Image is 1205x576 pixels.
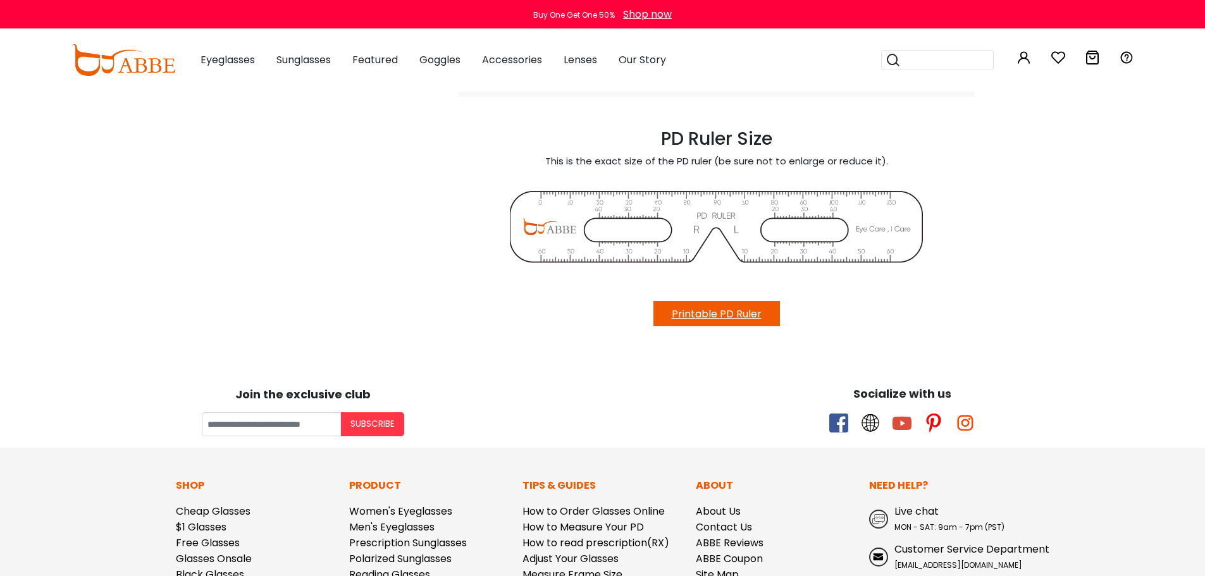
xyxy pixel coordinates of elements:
a: Polarized Sunglasses [349,551,452,566]
span: MON - SAT: 9am - 7pm (PST) [894,522,1004,532]
img: PD Ruler Size [510,191,922,263]
button: Printable PD Ruler [653,301,780,326]
p: Shop [176,478,337,493]
div: Join the exclusive club [9,383,596,403]
h3: PD Ruler Size [459,128,975,150]
a: About Us [696,504,741,518]
button: Subscribe [341,412,404,436]
a: Glasses Onsale [176,551,252,566]
span: Goggles [419,52,460,67]
span: Customer Service Department [894,542,1049,556]
span: youtube [893,414,911,432]
p: Need Help? [869,478,1030,493]
a: Free Glasses [176,536,240,550]
a: Prescription Sunglasses [349,536,467,550]
a: ABBE Coupon [696,551,763,566]
span: [EMAIL_ADDRESS][DOMAIN_NAME] [894,560,1022,570]
a: Printable PD Ruler [653,307,780,321]
div: Socialize with us [609,385,1196,402]
a: How to Order Glasses Online [522,504,665,518]
span: facebook [829,414,848,432]
a: Adjust Your Glasses [522,551,619,566]
p: About [696,478,856,493]
span: twitter [861,414,880,432]
a: How to Measure Your PD [522,520,644,534]
a: Contact Us [696,520,752,534]
p: This is the exact size of the PD ruler (be sure not to enlarge or reduce it). [459,154,975,168]
span: Featured [352,52,398,67]
img: abbeglasses.com [71,44,175,76]
span: Eyeglasses [201,52,255,67]
span: Accessories [482,52,542,67]
a: Women's Eyeglasses [349,504,452,518]
span: Our Story [619,52,666,67]
input: Your email [202,412,341,436]
a: Cheap Glasses [176,504,250,518]
a: Men's Eyeglasses [349,520,435,534]
span: Lenses [564,52,597,67]
a: How to read prescription(RX) [522,536,669,550]
span: Sunglasses [276,52,331,67]
a: Shop now [617,7,672,21]
span: instagram [956,414,975,432]
div: Buy One Get One 50% [533,9,615,21]
a: ABBE Reviews [696,536,763,550]
p: Tips & Guides [522,478,683,493]
a: $1 Glasses [176,520,226,534]
span: pinterest [924,414,943,432]
a: Live chat MON - SAT: 9am - 7pm (PST) [869,503,1030,535]
div: Shop now [623,6,672,22]
a: Customer Service Department [EMAIL_ADDRESS][DOMAIN_NAME] [869,541,1030,573]
span: Live chat [894,504,939,518]
p: Product [349,478,510,493]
